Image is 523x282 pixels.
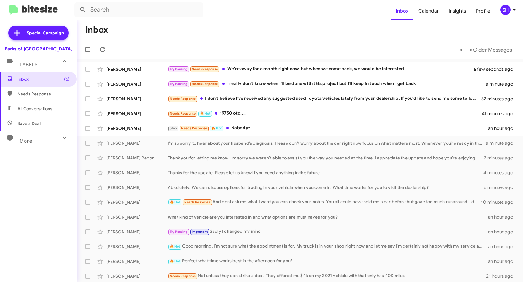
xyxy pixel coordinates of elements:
[20,62,37,67] span: Labels
[200,111,210,115] span: 🔥 Hot
[106,258,168,264] div: [PERSON_NAME]
[486,273,518,279] div: 21 hours ago
[488,229,518,235] div: an hour ago
[106,273,168,279] div: [PERSON_NAME]
[20,138,32,144] span: More
[211,126,222,130] span: 🔥 Hot
[106,81,168,87] div: [PERSON_NAME]
[168,228,488,235] div: Sadly I changed my mind
[481,66,518,72] div: a few seconds ago
[106,140,168,146] div: [PERSON_NAME]
[74,2,203,17] input: Search
[106,155,168,161] div: [PERSON_NAME] Redon
[5,46,72,52] div: Parks of [GEOGRAPHIC_DATA]
[27,30,64,36] span: Special Campaign
[168,140,486,146] div: I’m so sorry to hear about your husband’s diagnosis. Please don’t worry about the car right now f...
[488,258,518,264] div: an hour ago
[18,120,41,127] span: Save a Deal
[170,67,188,71] span: Try Pausing
[170,244,180,248] span: 🔥 Hot
[455,43,466,56] button: Previous
[170,126,177,130] span: Stop
[484,184,518,191] div: 6 minutes ago
[482,111,518,117] div: 41 minutes ago
[170,230,188,234] span: Try Pausing
[488,125,518,131] div: an hour ago
[168,199,481,206] div: And dont ask me what I want you can check your notes. You all could have sold me a car before but...
[470,46,473,54] span: »
[170,259,180,263] span: 🔥 Hot
[481,96,518,102] div: 32 minutes ago
[168,95,481,102] div: I don't believe I've received any suggested used Toyota vehicles lately from your dealership. If ...
[168,272,486,280] div: Not unless they can strike a deal. They offered me $4k on my 2021 vehicle with that only has 40K ...
[168,155,484,161] div: Thank you for letting me know. I’m sorry we weren’t able to assist you the way you needed at the ...
[106,184,168,191] div: [PERSON_NAME]
[495,5,516,15] button: SH
[459,46,463,54] span: «
[106,125,168,131] div: [PERSON_NAME]
[18,76,70,82] span: Inbox
[473,46,512,53] span: Older Messages
[168,214,488,220] div: What kind of vehicle are you interested in and what options are must haves for you?
[500,5,511,15] div: SH
[106,111,168,117] div: [PERSON_NAME]
[106,199,168,205] div: [PERSON_NAME]
[483,170,518,176] div: 4 minutes ago
[170,274,196,278] span: Needs Response
[168,125,488,132] div: Nobody*
[466,43,516,56] button: Next
[170,111,196,115] span: Needs Response
[8,26,69,40] a: Special Campaign
[486,81,518,87] div: a minute ago
[18,91,70,97] span: Needs Response
[456,43,516,56] nav: Page navigation example
[168,184,484,191] div: Absolutely! We can discuss options for trading in your vehicle when you come in. What time works ...
[168,170,483,176] div: Thanks for the update! Please let us know if you need anything in the future.
[170,82,188,86] span: Try Pausing
[170,97,196,101] span: Needs Response
[106,214,168,220] div: [PERSON_NAME]
[168,80,486,87] div: I really don't know when I'll be done with this project but I'll keep in touch when I get back
[181,126,207,130] span: Needs Response
[168,258,488,265] div: Perfect what time works best in the afternoon for you?
[488,244,518,250] div: an hour ago
[481,199,518,205] div: 40 minutes ago
[106,66,168,72] div: [PERSON_NAME]
[444,2,471,20] a: Insights
[106,244,168,250] div: [PERSON_NAME]
[184,200,210,204] span: Needs Response
[64,76,70,82] span: (5)
[488,214,518,220] div: an hour ago
[471,2,495,20] a: Profile
[106,170,168,176] div: [PERSON_NAME]
[391,2,413,20] a: Inbox
[192,230,208,234] span: Important
[486,140,518,146] div: a minute ago
[192,82,218,86] span: Needs Response
[106,96,168,102] div: [PERSON_NAME]
[168,66,481,73] div: We're away for a month right now, but when we come back, we would be interested
[413,2,444,20] a: Calendar
[106,229,168,235] div: [PERSON_NAME]
[484,155,518,161] div: 2 minutes ago
[192,67,218,71] span: Needs Response
[18,106,52,112] span: All Conversations
[168,243,488,250] div: Good morning. I’m not sure what the appointment is for. My truck is in your shop right now and le...
[170,200,180,204] span: 🔥 Hot
[85,25,108,35] h1: Inbox
[168,110,482,117] div: 19750 otd....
